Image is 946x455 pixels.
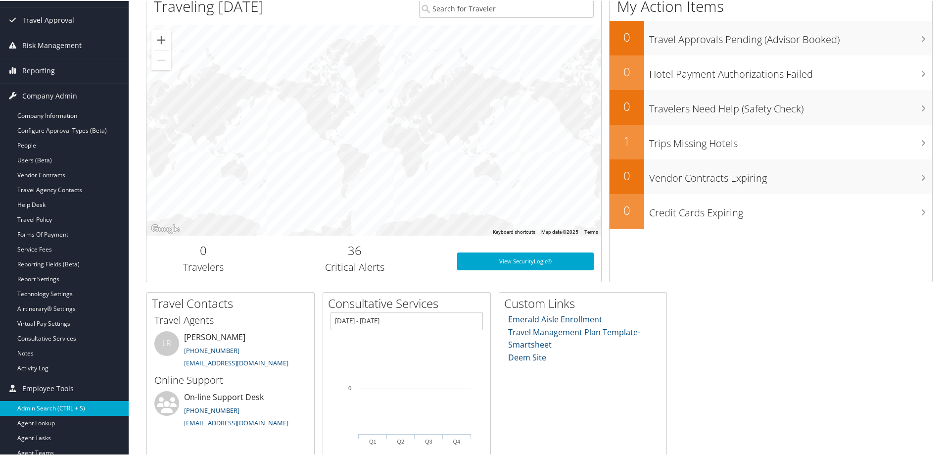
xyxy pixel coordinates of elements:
a: Terms (opens in new tab) [584,228,598,234]
span: Reporting [22,57,55,82]
img: Google [149,222,182,235]
a: [EMAIL_ADDRESS][DOMAIN_NAME] [184,357,288,366]
a: [PHONE_NUMBER] [184,405,239,414]
h2: 36 [268,241,442,258]
h2: 0 [610,28,644,45]
button: Zoom in [151,29,171,49]
a: Deem Site [508,351,546,362]
a: 0Hotel Payment Authorizations Failed [610,54,932,89]
a: [PHONE_NUMBER] [184,345,239,354]
h2: 0 [610,201,644,218]
a: View SecurityLogic® [457,252,594,269]
span: Risk Management [22,32,82,57]
h3: Credit Cards Expiring [649,200,932,219]
li: [PERSON_NAME] [149,330,312,371]
h3: Travelers Need Help (Safety Check) [649,96,932,115]
span: Map data ©2025 [541,228,578,234]
h2: Consultative Services [328,294,490,311]
a: Emerald Aisle Enrollment [508,313,602,324]
h2: 0 [610,166,644,183]
h3: Vendor Contracts Expiring [649,165,932,184]
text: Q2 [397,438,404,444]
span: Travel Approval [22,7,74,32]
h2: Travel Contacts [152,294,314,311]
h3: Critical Alerts [268,259,442,273]
text: Q1 [369,438,377,444]
button: Zoom out [151,50,171,69]
h3: Hotel Payment Authorizations Failed [649,61,932,80]
a: 0Vendor Contracts Expiring [610,158,932,193]
li: On-line Support Desk [149,390,312,431]
a: Travel Management Plan Template- Smartsheet [508,326,640,350]
text: Q4 [453,438,460,444]
h3: Trips Missing Hotels [649,131,932,150]
text: Q3 [425,438,432,444]
h2: Custom Links [504,294,666,311]
tspan: 0 [348,384,351,390]
div: LR [154,330,179,355]
h3: Travel Approvals Pending (Advisor Booked) [649,27,932,46]
h3: Travelers [154,259,253,273]
button: Keyboard shortcuts [493,228,535,235]
a: 0Credit Cards Expiring [610,193,932,228]
h2: 0 [610,62,644,79]
h2: 1 [610,132,644,149]
span: Company Admin [22,83,77,107]
span: Employee Tools [22,375,74,400]
a: [EMAIL_ADDRESS][DOMAIN_NAME] [184,417,288,426]
a: 0Travel Approvals Pending (Advisor Booked) [610,20,932,54]
a: Open this area in Google Maps (opens a new window) [149,222,182,235]
h3: Online Support [154,372,307,386]
a: 0Travelers Need Help (Safety Check) [610,89,932,124]
a: 1Trips Missing Hotels [610,124,932,158]
h2: 0 [154,241,253,258]
h3: Travel Agents [154,312,307,326]
h2: 0 [610,97,644,114]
